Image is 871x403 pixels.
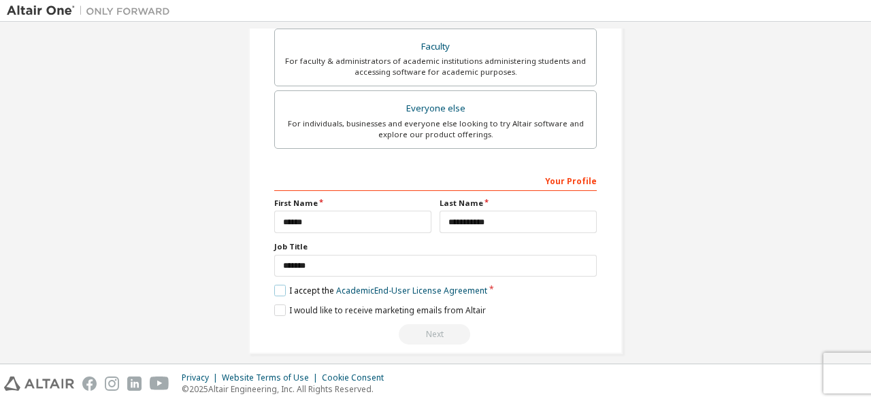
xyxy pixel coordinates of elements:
[274,324,597,345] div: Read and acccept EULA to continue
[127,376,142,391] img: linkedin.svg
[283,37,588,56] div: Faculty
[322,372,392,383] div: Cookie Consent
[182,372,222,383] div: Privacy
[105,376,119,391] img: instagram.svg
[4,376,74,391] img: altair_logo.svg
[150,376,169,391] img: youtube.svg
[274,285,487,296] label: I accept the
[7,4,177,18] img: Altair One
[82,376,97,391] img: facebook.svg
[440,198,597,209] label: Last Name
[336,285,487,296] a: Academic End-User License Agreement
[283,99,588,118] div: Everyone else
[274,169,597,191] div: Your Profile
[182,383,392,395] p: © 2025 Altair Engineering, Inc. All Rights Reserved.
[283,118,588,140] div: For individuals, businesses and everyone else looking to try Altair software and explore our prod...
[274,241,597,252] label: Job Title
[274,304,486,316] label: I would like to receive marketing emails from Altair
[283,56,588,77] div: For faculty & administrators of academic institutions administering students and accessing softwa...
[222,372,322,383] div: Website Terms of Use
[274,198,431,209] label: First Name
